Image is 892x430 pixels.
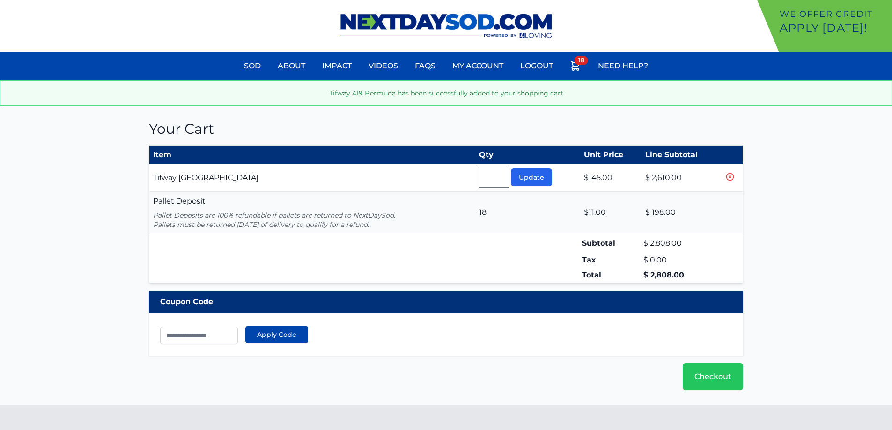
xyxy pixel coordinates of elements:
a: About [272,55,311,77]
a: Need Help? [592,55,654,77]
th: Qty [475,146,581,165]
button: Update [511,168,552,186]
td: $ 2,610.00 [641,164,720,192]
th: Item [149,146,475,165]
td: Tax [580,253,641,268]
a: Logout [515,55,559,77]
td: Total [580,268,641,283]
td: Pallet Deposit [149,192,475,233]
a: My Account [447,55,509,77]
a: FAQs [409,55,441,77]
span: Apply Code [257,330,296,339]
a: Impact [317,55,357,77]
td: $ 2,808.00 [641,233,720,253]
p: Pallet Deposits are 100% refundable if pallets are returned to NextDaySod. Pallets must be return... [153,211,472,229]
h1: Your Cart [149,121,744,138]
a: 18 [564,55,587,80]
p: Tifway 419 Bermuda has been successfully added to your shopping cart [8,88,884,98]
p: Apply [DATE]! [780,21,888,36]
a: Sod [238,55,266,77]
div: Coupon Code [149,291,744,313]
td: Tifway [GEOGRAPHIC_DATA] [149,164,475,192]
th: Unit Price [580,146,641,165]
td: $145.00 [580,164,641,192]
td: $11.00 [580,192,641,233]
a: Checkout [683,363,743,390]
p: We offer Credit [780,7,888,21]
td: 18 [475,192,581,233]
th: Line Subtotal [641,146,720,165]
a: Videos [363,55,404,77]
td: $ 2,808.00 [641,268,720,283]
td: $ 0.00 [641,253,720,268]
button: Apply Code [245,326,308,343]
span: 18 [575,56,588,65]
td: $ 198.00 [641,192,720,233]
td: Subtotal [580,233,641,253]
